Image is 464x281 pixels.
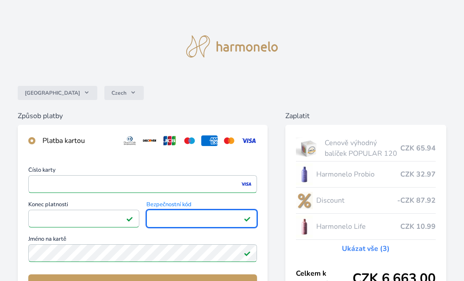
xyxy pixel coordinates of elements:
[316,195,397,206] span: Discount
[285,111,446,121] h6: Zaplatit
[181,135,198,146] img: maestro.svg
[342,243,390,254] a: Ukázat vše (3)
[126,215,133,222] img: Platné pole
[316,169,400,180] span: Harmonelo Probio
[241,135,257,146] img: visa.svg
[18,86,97,100] button: [GEOGRAPHIC_DATA]
[296,163,313,185] img: CLEAN_PROBIO_se_stinem_x-lo.jpg
[161,135,178,146] img: jcb.svg
[400,169,436,180] span: CZK 32.97
[32,178,253,190] iframe: Iframe pro číslo karty
[104,86,144,100] button: Czech
[240,180,252,188] img: visa
[146,202,257,210] span: Bezpečnostní kód
[325,138,400,159] span: Cenově výhodný balíček POPULAR 120
[142,135,158,146] img: discover.svg
[28,244,257,262] input: Jméno na kartěPlatné pole
[244,215,251,222] img: Platné pole
[32,212,135,225] iframe: Iframe pro datum vypršení platnosti
[400,143,436,154] span: CZK 65.94
[42,135,115,146] div: Platba kartou
[28,236,257,244] span: Jméno na kartě
[397,195,436,206] span: -CZK 87.92
[221,135,238,146] img: mc.svg
[296,216,313,238] img: CLEAN_LIFE_se_stinem_x-lo.jpg
[28,202,139,210] span: Konec platnosti
[28,167,257,175] span: Číslo karty
[316,221,400,232] span: Harmonelo Life
[296,137,321,159] img: popular.jpg
[186,35,278,58] img: logo.svg
[296,189,313,212] img: discount-lo.png
[122,135,138,146] img: diners.svg
[18,111,268,121] h6: Způsob platby
[201,135,218,146] img: amex.svg
[111,89,127,96] span: Czech
[244,250,251,257] img: Platné pole
[400,221,436,232] span: CZK 10.99
[25,89,80,96] span: [GEOGRAPHIC_DATA]
[150,212,253,225] iframe: Iframe pro bezpečnostní kód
